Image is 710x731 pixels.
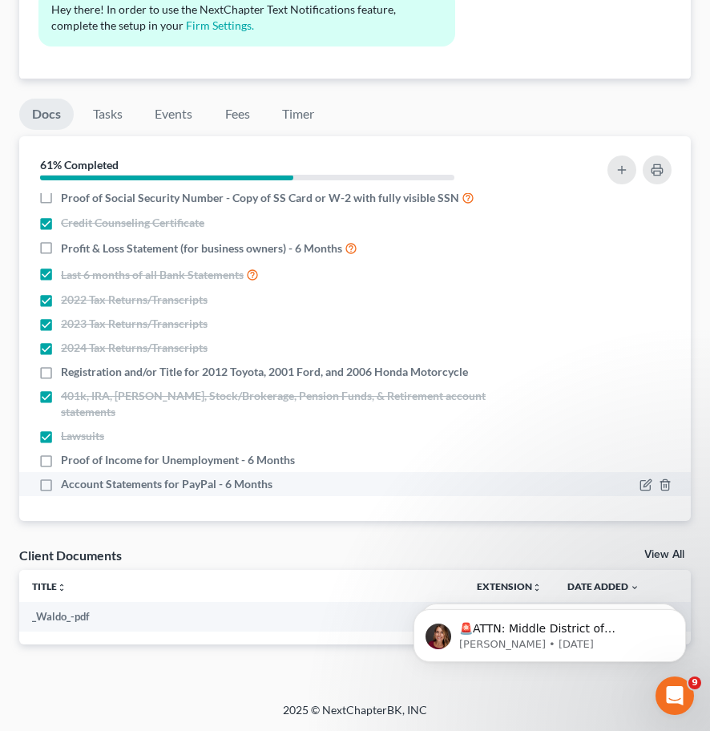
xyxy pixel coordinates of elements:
span: Proof of Social Security Number - Copy of SS Card or W-2 with fully visible SSN [61,190,459,206]
a: Tasks [80,99,135,130]
td: _Waldo_-pdf [19,602,464,631]
span: 2022 Tax Returns/Transcripts [61,292,208,308]
span: 9 [688,676,701,689]
span: 2024 Tax Returns/Transcripts [61,340,208,356]
a: Fees [212,99,263,130]
span: Last 6 months of all Bank Statements [61,267,244,283]
i: unfold_more [57,583,67,592]
a: Events [142,99,205,130]
iframe: Intercom live chat [656,676,694,715]
a: Titleunfold_more [32,580,67,592]
span: Account Statements for PayPal - 6 Months [61,476,272,492]
iframe: Intercom notifications message [389,576,710,688]
span: Proof of Income for Unemployment - 6 Months [61,452,295,468]
a: Timer [269,99,327,130]
span: Registration and/or Title for 2012 Toyota, 2001 Ford, and 2006 Honda Motorcycle [61,364,468,380]
a: View All [644,549,684,560]
a: Firm Settings. [186,18,254,32]
div: 2025 © NextChapterBK, INC [67,702,643,731]
span: Profit & Loss Statement (for business owners) - 6 Months [61,240,342,256]
div: Client Documents [19,547,122,563]
span: Credit Counseling Certificate [61,215,204,231]
strong: 61% Completed [40,158,119,172]
span: Lawsuits [61,428,104,444]
span: 2023 Tax Returns/Transcripts [61,316,208,332]
span: 401k, IRA, [PERSON_NAME], Stock/Brokerage, Pension Funds, & Retirement account statements [61,388,510,420]
a: Docs [19,99,74,130]
span: Hey there! In order to use the NextChapter Text Notifications feature, complete the setup in your [51,2,398,32]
